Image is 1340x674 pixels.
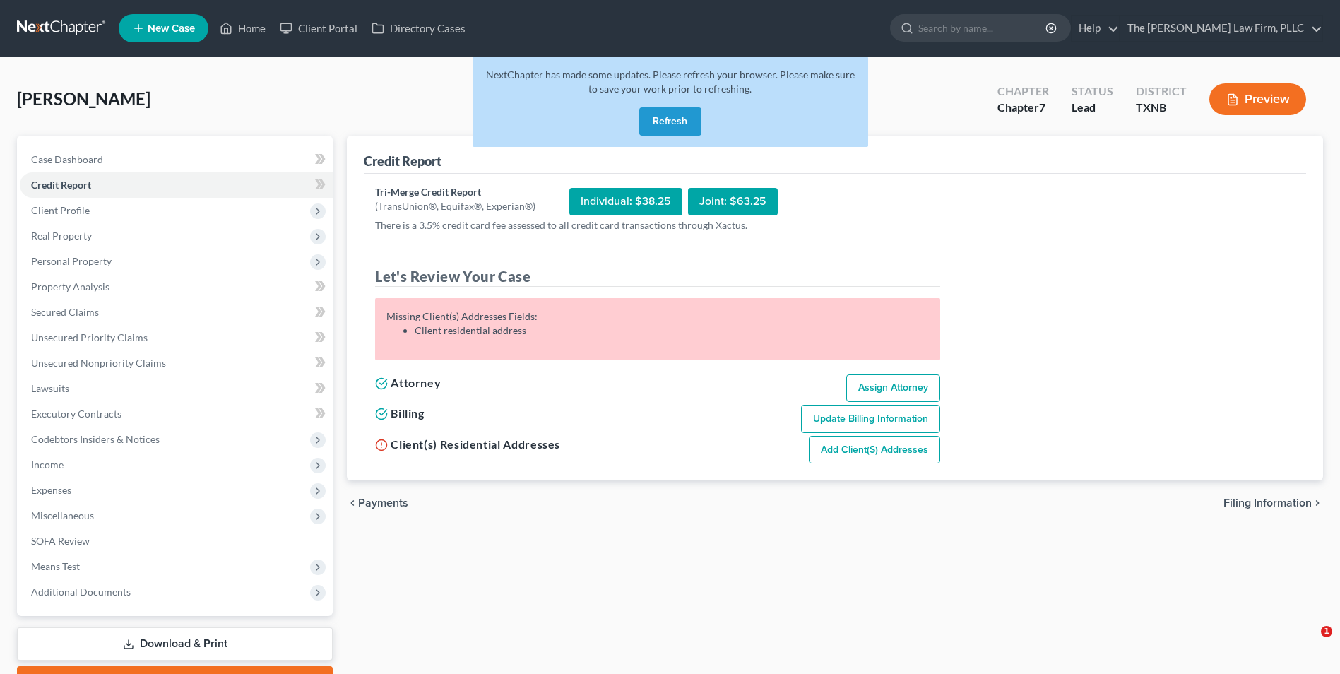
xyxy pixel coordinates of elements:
span: Client Profile [31,204,90,216]
div: Missing Client(s) Addresses Fields: [386,309,929,338]
li: Client residential address [415,324,929,338]
div: Chapter [997,83,1049,100]
span: Property Analysis [31,280,109,292]
div: District [1136,83,1187,100]
span: Case Dashboard [31,153,103,165]
span: SOFA Review [31,535,90,547]
a: Secured Claims [20,300,333,325]
span: Codebtors Insiders & Notices [31,433,160,445]
button: Refresh [639,107,701,136]
span: Personal Property [31,255,112,267]
span: Unsecured Priority Claims [31,331,148,343]
div: Lead [1072,100,1113,116]
a: Credit Report [20,172,333,198]
span: NextChapter has made some updates. Please refresh your browser. Please make sure to save your wor... [486,69,855,95]
button: Preview [1209,83,1306,115]
p: There is a 3.5% credit card fee assessed to all credit card transactions through Xactus. [375,218,940,232]
iframe: Intercom live chat [1292,626,1326,660]
a: Help [1072,16,1119,41]
a: Unsecured Priority Claims [20,325,333,350]
span: Additional Documents [31,586,131,598]
a: SOFA Review [20,528,333,554]
a: Property Analysis [20,274,333,300]
div: Joint: $63.25 [688,188,778,215]
a: Unsecured Nonpriority Claims [20,350,333,376]
span: Filing Information [1223,497,1312,509]
a: Assign Attorney [846,374,940,403]
a: Update Billing Information [801,405,940,433]
h4: Let's Review Your Case [375,266,940,287]
span: Expenses [31,484,71,496]
div: (TransUnion®, Equifax®, Experian®) [375,199,535,213]
a: The [PERSON_NAME] Law Firm, PLLC [1120,16,1322,41]
span: Miscellaneous [31,509,94,521]
h5: Client(s) Residential Addresses [375,436,560,453]
a: Executory Contracts [20,401,333,427]
button: chevron_left Payments [347,497,408,509]
a: Client Portal [273,16,364,41]
span: 1 [1321,626,1332,637]
div: Credit Report [364,153,441,170]
button: Filing Information chevron_right [1223,497,1323,509]
div: TXNB [1136,100,1187,116]
a: Home [213,16,273,41]
div: Tri-Merge Credit Report [375,185,535,199]
input: Search by name... [918,15,1048,41]
span: Secured Claims [31,306,99,318]
span: Lawsuits [31,382,69,394]
span: Income [31,459,64,471]
span: Payments [358,497,408,509]
span: Means Test [31,560,80,572]
i: chevron_left [347,497,358,509]
span: New Case [148,23,195,34]
span: 7 [1039,100,1045,114]
span: Attorney [391,376,441,389]
a: Add Client(s) Addresses [809,436,940,464]
a: Directory Cases [364,16,473,41]
h5: Billing [375,405,424,422]
span: Unsecured Nonpriority Claims [31,357,166,369]
a: Case Dashboard [20,147,333,172]
div: Status [1072,83,1113,100]
a: Download & Print [17,627,333,661]
span: Credit Report [31,179,91,191]
i: chevron_right [1312,497,1323,509]
div: Individual: $38.25 [569,188,682,215]
span: [PERSON_NAME] [17,88,150,109]
span: Executory Contracts [31,408,121,420]
span: Real Property [31,230,92,242]
div: Chapter [997,100,1049,116]
a: Lawsuits [20,376,333,401]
